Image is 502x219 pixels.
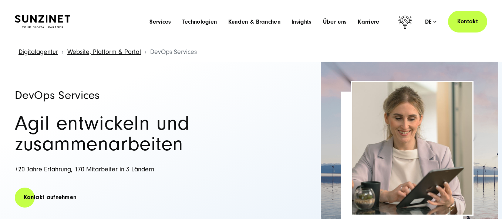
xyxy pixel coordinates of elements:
[182,18,217,25] a: Technologien
[15,15,70,28] img: SUNZINET Full Service Digital Agentur
[15,89,274,101] h1: DevOps Services
[323,18,347,25] a: Über uns
[292,18,312,25] a: Insights
[150,48,197,56] span: DevOps Services
[15,165,154,173] span: +20 Jahre Erfahrung, 170 Mitarbeiter in 3 Ländern
[448,11,487,32] a: Kontakt
[15,113,274,154] h2: Agil entwickeln und zusammenarbeiten
[67,48,141,56] a: Website, Platform & Portal
[18,48,58,56] a: Digitalagentur
[15,187,85,208] a: Kontakt aufnehmen
[425,18,437,25] div: de
[149,18,171,25] a: Services
[352,82,472,215] img: DevOps Beratung Situation
[358,18,380,25] a: Karriere
[228,18,280,25] a: Kunden & Branchen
